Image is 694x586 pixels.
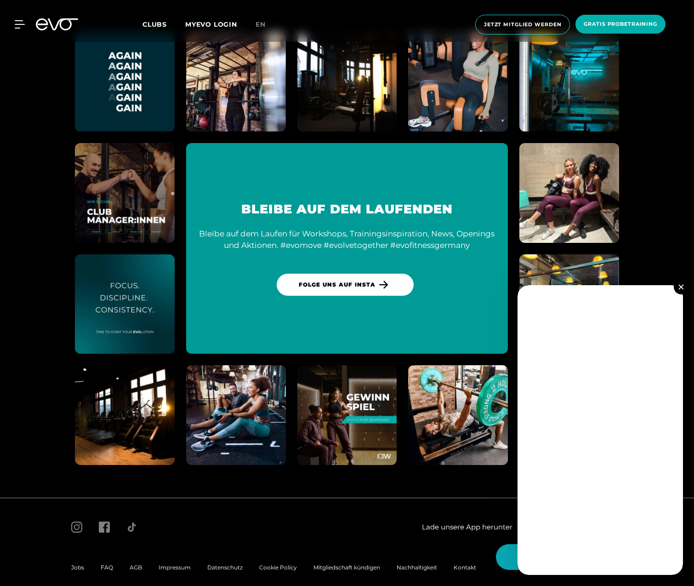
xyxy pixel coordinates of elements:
[101,564,113,571] a: FAQ
[71,564,84,571] a: Jobs
[573,15,668,34] a: Gratis Probetraining
[519,143,619,243] img: evofitness instagram
[159,564,191,571] a: Impressum
[207,564,243,571] a: Datenschutz
[496,544,676,570] button: Hallo Athlet! Was möchtest du tun?
[454,564,476,571] a: Kontakt
[185,20,237,29] a: MYEVO LOGIN
[297,365,397,465] img: evofitness instagram
[256,20,266,29] span: en
[186,365,286,465] img: evofitness instagram
[519,254,619,354] img: evofitness instagram
[299,281,375,289] span: Folge uns auf Insta
[297,32,397,132] img: evofitness instagram
[75,32,175,132] img: evofitness instagram
[408,32,508,132] img: evofitness instagram
[197,228,497,252] div: Bleibe auf dem Laufen für Workshops, Trainingsinspiration, News, Openings und Aktionen. #evomove ...
[397,564,437,571] a: Nachhaltigkeit
[75,254,175,354] img: evofitness instagram
[472,15,573,34] a: Jetzt Mitglied werden
[313,564,380,571] a: Mitgliedschaft kündigen
[142,20,185,29] a: Clubs
[256,19,277,30] a: en
[422,522,512,533] span: Lade unsere App herunter
[484,21,561,29] span: Jetzt Mitglied werden
[186,32,286,132] img: evofitness instagram
[519,32,619,132] img: evofitness instagram
[75,143,175,243] img: evofitness instagram
[197,201,497,217] h3: BLEIBE AUF DEM LAUFENDEN
[130,564,142,571] a: AGB
[408,365,508,465] img: evofitness instagram
[584,20,657,28] span: Gratis Probetraining
[678,284,683,289] img: close.svg
[142,20,167,29] span: Clubs
[277,274,413,296] a: Folge uns auf Insta
[259,564,297,571] a: Cookie Policy
[75,365,175,465] img: evofitness instagram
